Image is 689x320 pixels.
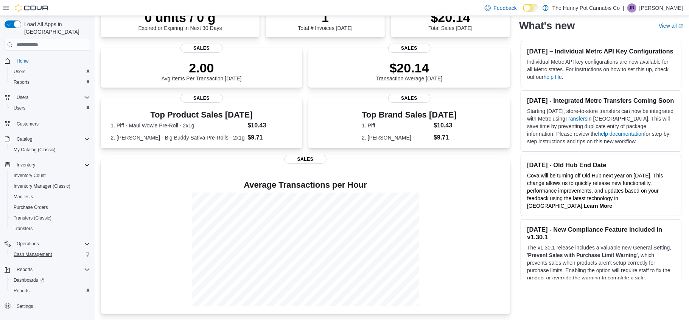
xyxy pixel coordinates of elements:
[544,74,562,80] a: help file
[527,173,663,209] span: Cova will be turning off Old Hub next year on [DATE]. This change allows us to quickly release ne...
[627,3,636,13] div: Jesse Redwood
[17,267,33,273] span: Reports
[623,3,624,13] p: |
[527,226,675,241] h3: [DATE] - New Compliance Feature Included in v1.30.1
[14,160,90,169] span: Inventory
[11,78,33,87] a: Reports
[14,135,35,144] button: Catalog
[8,181,93,191] button: Inventory Manager (Classic)
[11,145,59,154] a: My Catalog (Classic)
[17,136,32,142] span: Catalog
[14,239,42,248] button: Operations
[11,286,90,295] span: Reports
[11,67,28,76] a: Users
[8,249,93,260] button: Cash Management
[111,122,245,129] dt: 1. Piff - Maui Wowie Pre-Roll - 2x1g
[11,213,54,223] a: Transfers (Classic)
[8,103,93,113] button: Users
[376,60,443,82] div: Transaction Average [DATE]
[248,121,292,130] dd: $10.43
[8,170,93,181] button: Inventory Count
[11,203,90,212] span: Purchase Orders
[14,135,90,144] span: Catalog
[14,251,52,257] span: Cash Management
[434,133,457,142] dd: $9.71
[162,60,242,82] div: Avg Items Per Transaction [DATE]
[14,265,36,274] button: Reports
[2,134,93,144] button: Catalog
[519,20,575,32] h2: What's new
[14,226,33,232] span: Transfers
[11,192,36,201] a: Manifests
[428,10,472,31] div: Total Sales [DATE]
[8,285,93,296] button: Reports
[180,44,223,53] span: Sales
[2,264,93,275] button: Reports
[11,104,90,113] span: Users
[8,144,93,155] button: My Catalog (Classic)
[14,93,31,102] button: Users
[11,171,90,180] span: Inventory Count
[362,134,431,141] dt: 2. [PERSON_NAME]
[11,213,90,223] span: Transfers (Classic)
[388,44,431,53] span: Sales
[11,250,55,259] a: Cash Management
[527,58,675,81] p: Individual Metrc API key configurations are now available for all Metrc states. For instructions ...
[11,192,90,201] span: Manifests
[2,238,93,249] button: Operations
[111,134,245,141] dt: 2. [PERSON_NAME] - Big Buddy Sativa Pre-Rolls - 2x1g
[14,56,90,66] span: Home
[8,275,93,285] a: Dashboards
[528,252,637,258] strong: Prevent Sales with Purchase Limit Warning
[8,191,93,202] button: Manifests
[14,301,90,311] span: Settings
[14,183,70,189] span: Inventory Manager (Classic)
[162,60,242,75] p: 2.00
[17,303,33,309] span: Settings
[14,119,42,129] a: Customers
[523,4,539,12] input: Dark Mode
[11,203,51,212] a: Purchase Orders
[2,55,93,66] button: Home
[584,203,612,209] a: Learn More
[11,67,90,76] span: Users
[388,94,431,103] span: Sales
[14,239,90,248] span: Operations
[11,171,49,180] a: Inventory Count
[2,118,93,129] button: Customers
[2,92,93,103] button: Users
[111,110,292,119] h3: Top Product Sales [DATE]
[8,77,93,88] button: Reports
[14,147,56,153] span: My Catalog (Classic)
[362,110,457,119] h3: Top Brand Sales [DATE]
[14,173,46,179] span: Inventory Count
[659,23,683,29] a: View allExternal link
[14,215,51,221] span: Transfers (Classic)
[11,286,33,295] a: Reports
[248,133,292,142] dd: $9.71
[14,119,90,128] span: Customers
[527,161,675,169] h3: [DATE] - Old Hub End Date
[14,302,36,311] a: Settings
[565,116,588,122] a: Transfers
[11,224,90,233] span: Transfers
[629,3,635,13] span: JR
[14,69,25,75] span: Users
[527,244,675,289] p: The v1.30.1 release includes a valuable new General Setting, ' ', which prevents sales when produ...
[11,182,73,191] a: Inventory Manager (Classic)
[11,276,47,285] a: Dashboards
[138,10,222,25] p: 0 units / 0 g
[180,94,223,103] span: Sales
[482,0,520,16] a: Feedback
[11,276,90,285] span: Dashboards
[14,204,48,210] span: Purchase Orders
[8,66,93,77] button: Users
[494,4,517,12] span: Feedback
[8,202,93,213] button: Purchase Orders
[362,122,431,129] dt: 1. Piff
[2,160,93,170] button: Inventory
[639,3,683,13] p: [PERSON_NAME]
[2,301,93,312] button: Settings
[8,223,93,234] button: Transfers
